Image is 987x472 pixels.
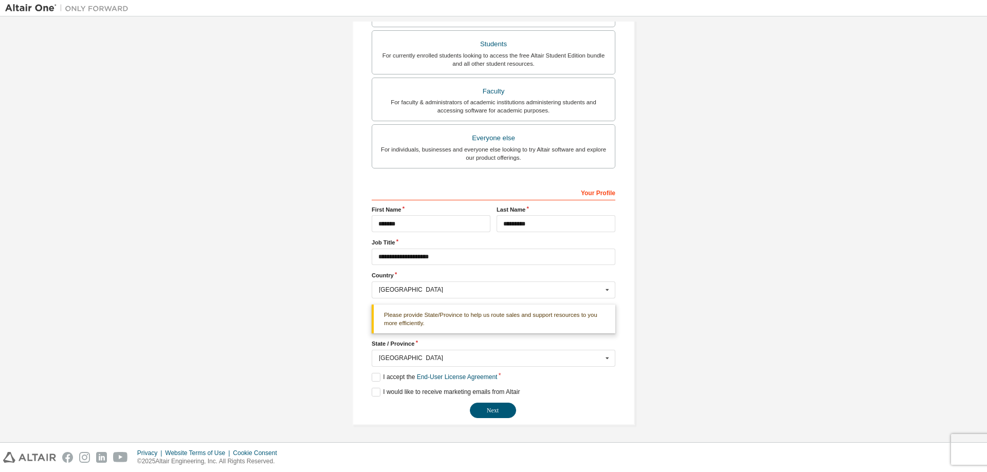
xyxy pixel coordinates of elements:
div: For currently enrolled students looking to access the free Altair Student Edition bundle and all ... [378,51,609,68]
label: State / Province [372,339,615,348]
div: Your Profile [372,184,615,200]
img: facebook.svg [62,452,73,463]
button: Next [470,403,516,418]
div: Everyone else [378,131,609,145]
label: I accept the [372,373,497,382]
div: Faculty [378,84,609,99]
img: linkedin.svg [96,452,107,463]
img: Altair One [5,3,134,13]
label: Country [372,271,615,279]
div: [GEOGRAPHIC_DATA] [379,355,602,361]
div: [GEOGRAPHIC_DATA] [379,287,602,293]
p: © 2025 Altair Engineering, Inc. All Rights Reserved. [137,457,283,466]
div: Students [378,37,609,51]
div: Cookie Consent [233,449,283,457]
label: First Name [372,205,490,214]
label: Last Name [497,205,615,214]
label: Job Title [372,238,615,247]
div: For faculty & administrators of academic institutions administering students and accessing softwa... [378,98,609,115]
img: altair_logo.svg [3,452,56,463]
div: Please provide State/Province to help us route sales and support resources to you more efficiently. [372,305,615,334]
a: End-User License Agreement [417,373,498,381]
div: Privacy [137,449,165,457]
div: For individuals, businesses and everyone else looking to try Altair software and explore our prod... [378,145,609,162]
label: I would like to receive marketing emails from Altair [372,388,520,397]
img: instagram.svg [79,452,90,463]
img: youtube.svg [113,452,128,463]
div: Website Terms of Use [165,449,233,457]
